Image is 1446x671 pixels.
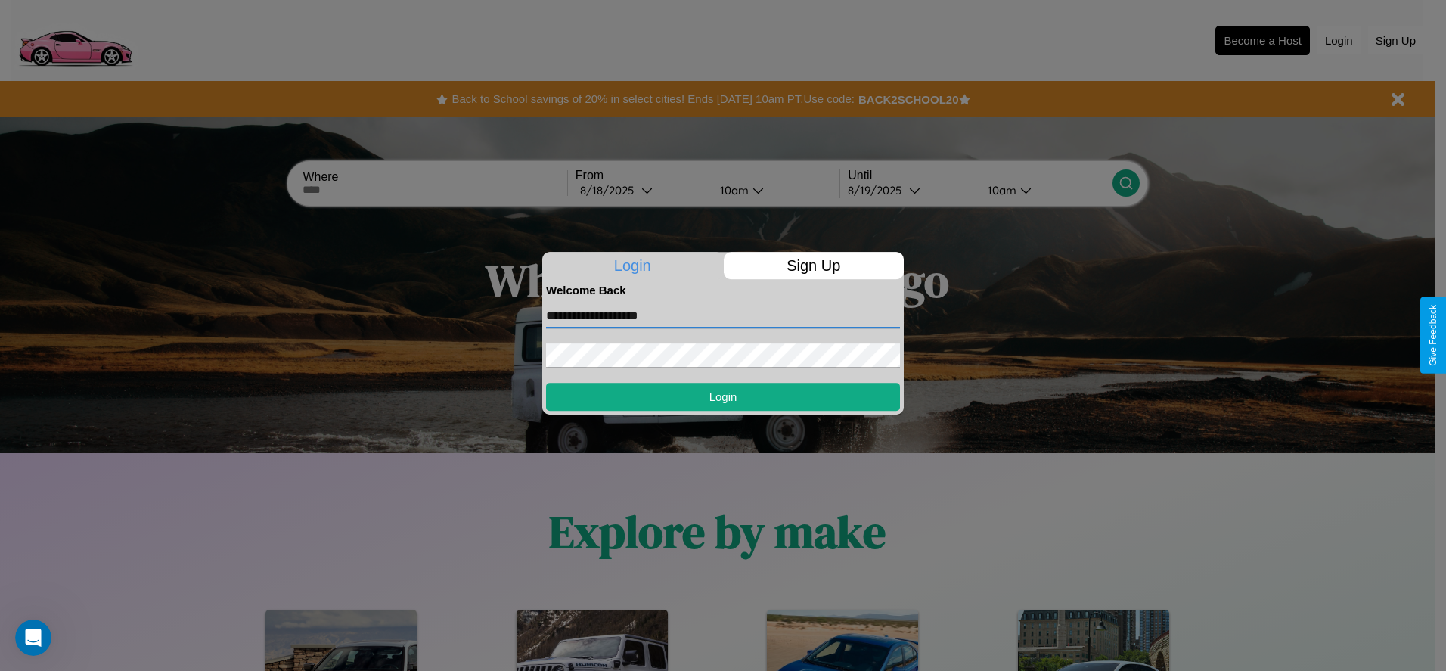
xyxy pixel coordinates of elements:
[724,252,905,279] p: Sign Up
[15,620,51,656] iframe: Intercom live chat
[546,284,900,297] h4: Welcome Back
[542,252,723,279] p: Login
[1428,305,1438,366] div: Give Feedback
[546,383,900,411] button: Login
